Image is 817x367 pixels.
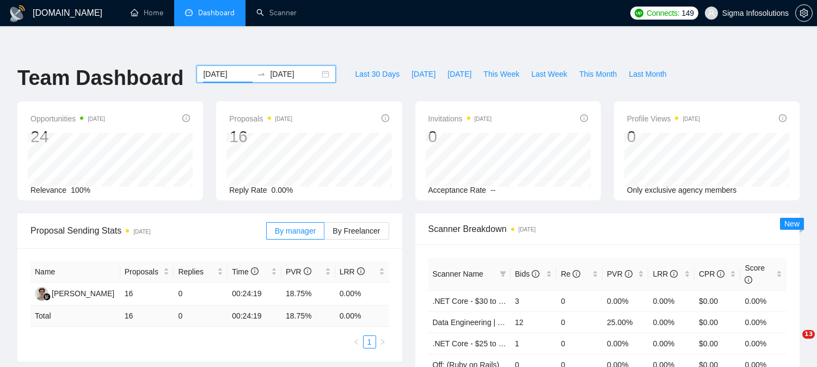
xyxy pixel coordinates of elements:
a: .NET Core - $30 to $45 - Enterprise client - ROW [433,297,598,305]
button: Last 30 Days [349,65,406,83]
time: [DATE] [683,116,699,122]
a: setting [795,9,813,17]
span: 0.00% [272,186,293,194]
td: 0 [174,283,228,305]
span: Score [745,264,765,284]
a: homeHome [131,8,163,17]
a: RG[PERSON_NAME] [35,289,114,297]
img: upwork-logo.png [635,9,643,17]
button: Last Week [525,65,573,83]
td: $0.00 [695,311,741,333]
span: to [257,70,266,78]
td: 16 [120,283,174,305]
span: info-circle [625,270,632,278]
div: 0 [627,126,700,147]
img: logo [9,5,26,22]
td: 0.00% [648,311,695,333]
span: Scanner Breakdown [428,222,787,236]
td: 0.00% [603,333,649,354]
span: info-circle [304,267,311,275]
th: Name [30,261,120,283]
span: Re [561,270,580,278]
td: 00:24:19 [228,283,281,305]
a: Data Engineering | Data Analyst [433,318,540,327]
span: Last 30 Days [355,68,400,80]
div: 24 [30,126,105,147]
input: End date [270,68,320,80]
td: 1 [511,333,557,354]
span: LRR [653,270,678,278]
img: gigradar-bm.png [43,293,51,301]
iframe: Intercom live chat [780,330,806,356]
td: $0.00 [695,333,741,354]
span: Time [232,267,258,276]
span: Connects: [647,7,679,19]
div: 16 [229,126,292,147]
td: 0.00% [740,311,787,333]
span: info-circle [745,276,752,284]
td: 12 [511,311,557,333]
span: Invitations [428,112,492,125]
td: 0.00% [648,333,695,354]
span: By Freelancer [333,227,380,235]
th: Proposals [120,261,174,283]
span: swap-right [257,70,266,78]
span: setting [796,9,812,17]
span: Last Month [629,68,666,80]
td: 0.00% [740,290,787,311]
td: 0.00% [740,333,787,354]
td: 18.75 % [281,305,335,327]
th: Replies [174,261,228,283]
span: 100% [71,186,90,194]
button: setting [795,4,813,22]
time: [DATE] [133,229,150,235]
button: Last Month [623,65,672,83]
span: Proposals [229,112,292,125]
span: left [353,339,360,345]
span: info-circle [532,270,539,278]
span: Only exclusive agency members [627,186,737,194]
time: [DATE] [519,227,536,233]
span: Scanner Name [433,270,483,278]
span: 149 [681,7,693,19]
button: [DATE] [441,65,477,83]
span: New [784,219,800,228]
td: $0.00 [695,290,741,311]
span: filter [497,266,508,282]
span: info-circle [670,270,678,278]
span: This Week [483,68,519,80]
td: 0.00 % [335,305,389,327]
td: 16 [120,305,174,327]
span: filter [500,271,506,277]
span: By manager [275,227,316,235]
td: 25.00% [603,311,649,333]
button: This Week [477,65,525,83]
div: [PERSON_NAME] [52,288,114,299]
span: Reply Rate [229,186,267,194]
a: .NET Core - $25 to $40 - [GEOGRAPHIC_DATA] and [GEOGRAPHIC_DATA] [433,339,694,348]
span: PVR [286,267,311,276]
span: Proposals [125,266,162,278]
time: [DATE] [475,116,492,122]
span: Relevance [30,186,66,194]
img: RG [35,287,48,301]
span: Bids [515,270,539,278]
td: Total [30,305,120,327]
span: [DATE] [447,68,471,80]
span: dashboard [185,9,193,16]
td: 0 [556,290,603,311]
td: 0.00% [335,283,389,305]
span: 13 [802,330,815,339]
li: Previous Page [350,335,363,348]
td: 00:24:19 [228,305,281,327]
span: info-circle [717,270,724,278]
td: 0 [556,333,603,354]
div: 0 [428,126,492,147]
button: left [350,335,363,348]
button: [DATE] [406,65,441,83]
span: Opportunities [30,112,105,125]
span: This Month [579,68,617,80]
span: info-circle [580,114,588,122]
span: PVR [607,270,632,278]
a: 1 [364,336,376,348]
